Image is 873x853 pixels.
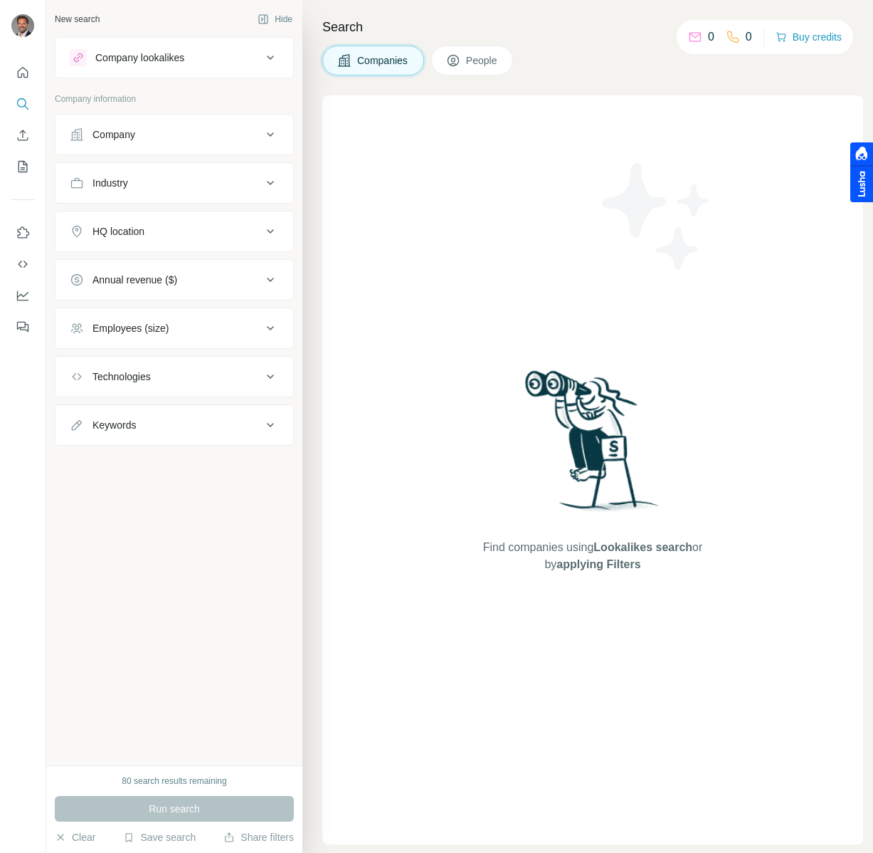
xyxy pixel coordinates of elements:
button: Keywords [55,408,293,442]
button: Hide [248,9,302,30]
button: Buy credits [776,27,842,47]
span: Find companies using or by [479,539,707,573]
button: Company [55,117,293,152]
button: Use Surfe API [11,251,34,277]
button: Enrich CSV [11,122,34,148]
button: HQ location [55,214,293,248]
span: People [466,53,499,68]
p: 0 [746,28,752,46]
p: 0 [708,28,714,46]
button: Employees (size) [55,311,293,345]
button: Dashboard [11,283,34,308]
div: Keywords [92,418,136,432]
div: Employees (size) [92,321,169,335]
button: Search [11,91,34,117]
button: Save search [123,830,196,844]
div: New search [55,13,100,26]
span: Companies [357,53,409,68]
button: Industry [55,166,293,200]
button: Technologies [55,360,293,394]
button: Company lookalikes [55,41,293,75]
div: Company [92,127,135,142]
button: Feedback [11,314,34,340]
img: Avatar [11,14,34,37]
h4: Search [322,17,856,37]
img: Surfe Illustration - Woman searching with binoculars [519,367,667,525]
p: Company information [55,93,294,105]
div: Company lookalikes [95,51,184,65]
button: Share filters [223,830,294,844]
div: Industry [92,176,128,190]
button: Clear [55,830,95,844]
span: Lookalikes search [593,541,692,553]
span: applying Filters [556,558,640,570]
button: Use Surfe on LinkedIn [11,220,34,246]
button: Quick start [11,60,34,85]
img: Surfe Illustration - Stars [593,152,721,281]
div: 80 search results remaining [122,775,226,787]
div: HQ location [92,224,144,239]
button: My lists [11,154,34,179]
div: Technologies [92,370,151,384]
div: Annual revenue ($) [92,273,177,287]
button: Annual revenue ($) [55,263,293,297]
